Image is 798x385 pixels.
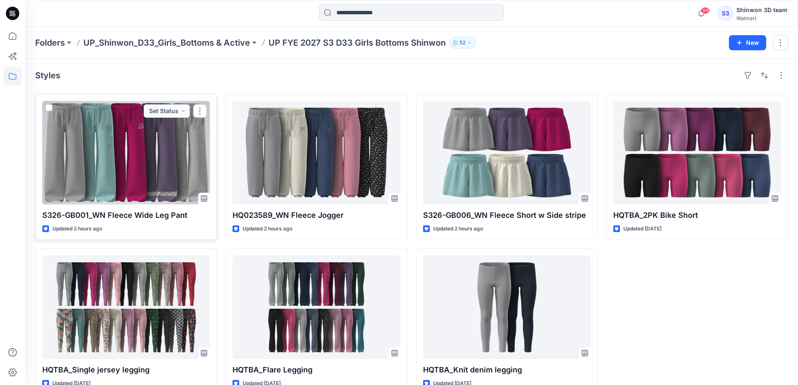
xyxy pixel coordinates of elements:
[42,209,210,221] p: S326-GB001_WN Fleece Wide Leg Pant
[52,225,102,233] p: Updated 2 hours ago
[449,37,476,49] button: 52
[423,101,591,204] a: S326-GB006_WN Fleece Short w Side stripe
[613,101,781,204] a: HQTBA_2PK Bike Short
[232,364,400,376] p: HQTBA_Flare Legging
[232,256,400,359] a: HQTBA_Flare Legging
[83,37,250,49] a: UP_Shinwon_D33_Girls_Bottoms & Active
[423,256,591,359] a: HQTBA_Knit denim legging
[423,364,591,376] p: HQTBA_Knit denim legging
[42,256,210,359] a: HQTBA_Single jersey legging
[718,6,733,21] div: S3
[433,225,483,233] p: Updated 2 hours ago
[423,209,591,221] p: S326-GB006_WN Fleece Short w Side stripe
[701,7,710,14] span: 98
[232,101,400,204] a: HQ023589_WN Fleece Jogger
[243,225,292,233] p: Updated 2 hours ago
[232,209,400,221] p: HQ023589_WN Fleece Jogger
[269,37,446,49] p: UP FYE 2027 S3 D33 Girls Bottoms Shinwon
[42,364,210,376] p: HQTBA_Single jersey legging
[623,225,661,233] p: Updated [DATE]
[35,37,65,49] a: Folders
[460,38,465,47] p: 52
[613,209,781,221] p: HQTBA_2PK Bike Short
[35,70,60,80] h4: Styles
[736,5,788,15] div: Shinwon 3D team
[729,35,766,50] button: New
[42,101,210,204] a: S326-GB001_WN Fleece Wide Leg Pant
[736,15,788,21] div: Walmart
